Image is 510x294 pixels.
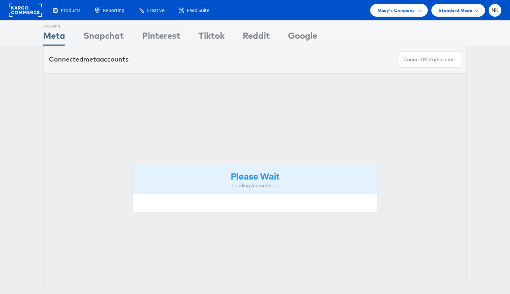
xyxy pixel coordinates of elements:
span: Products [61,7,80,14]
div: Snapchat [83,29,124,46]
span: Feed Suite [187,7,209,14]
div: Loading Accounts .... [138,182,372,189]
span: Standard Mode [439,7,472,14]
span: NK [492,8,499,13]
div: Reddit [243,29,270,46]
div: Pinterest [142,29,180,46]
div: Google [288,29,317,46]
div: Showing [43,21,65,29]
div: Connected accounts [49,55,129,64]
span: Creative [147,7,164,14]
button: ConnectmetaAccounts [399,51,461,68]
strong: Please Wait [231,170,279,182]
div: Tiktok [198,29,225,46]
span: Reporting [103,7,124,14]
span: meta [423,56,435,63]
span: meta [83,55,100,63]
div: Meta [43,29,65,46]
span: Macy's Company [377,7,415,14]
